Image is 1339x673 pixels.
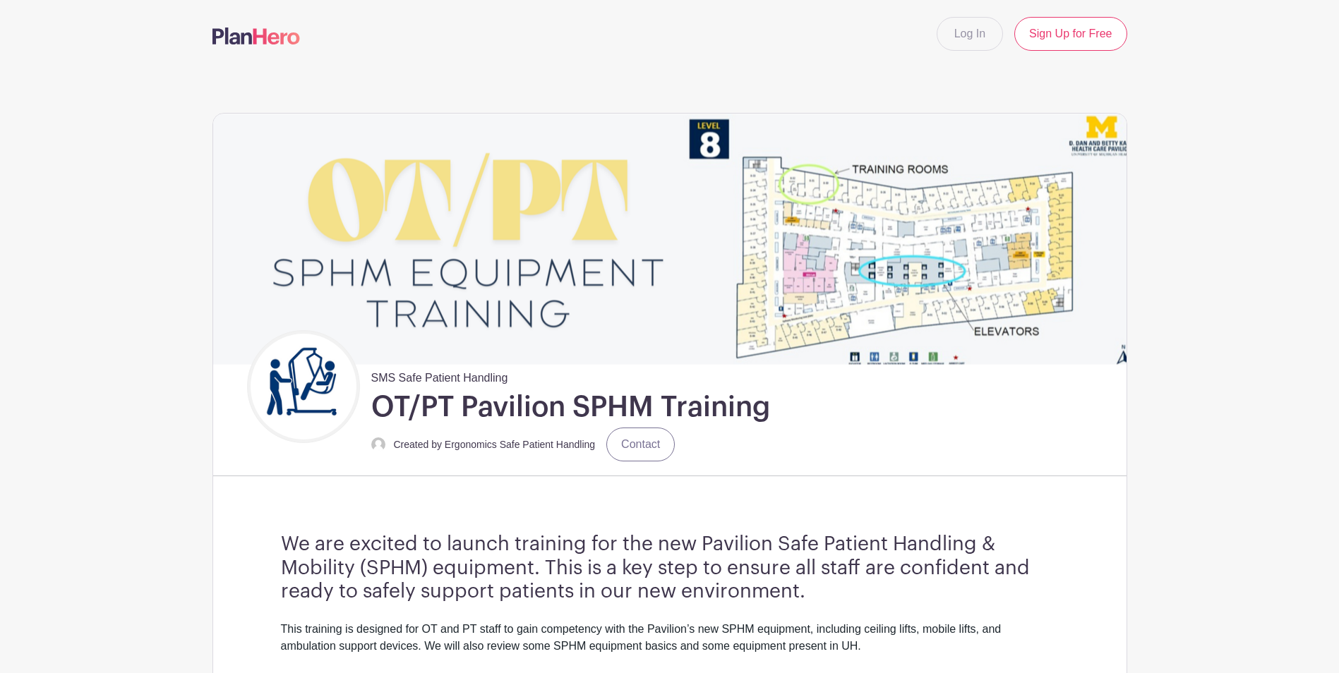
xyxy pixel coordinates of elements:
a: Sign Up for Free [1014,17,1127,51]
h3: We are excited to launch training for the new Pavilion Safe Patient Handling & Mobility (SPHM) eq... [281,533,1059,604]
span: SMS Safe Patient Handling [371,364,508,387]
div: This training is designed for OT and PT staff to gain competency with the Pavilion’s new SPHM equ... [281,621,1059,672]
a: Contact [606,428,675,461]
h1: OT/PT Pavilion SPHM Training [371,389,770,425]
img: Untitled%20design.png [251,334,356,439]
a: Log In [937,17,1003,51]
img: logo-507f7623f17ff9eddc593b1ce0a138ce2505c220e1c5a4e2b4648c50719b7d32.svg [212,28,300,44]
img: default-ce2991bfa6775e67f084385cd625a349d9dcbb7a52a09fb2fda1e96e2d18dcdb.png [371,437,385,451]
img: event_banner_9671.png [213,114,1127,364]
small: Created by Ergonomics Safe Patient Handling [394,439,596,450]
